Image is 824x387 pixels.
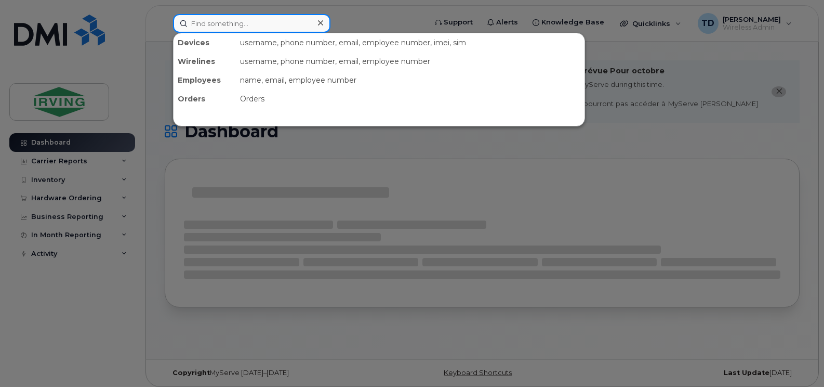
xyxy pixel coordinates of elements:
div: Employees [174,71,236,89]
div: Orders [236,89,584,108]
div: username, phone number, email, employee number [236,52,584,71]
div: Devices [174,33,236,52]
div: Wirelines [174,52,236,71]
div: name, email, employee number [236,71,584,89]
div: username, phone number, email, employee number, imei, sim [236,33,584,52]
div: Orders [174,89,236,108]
